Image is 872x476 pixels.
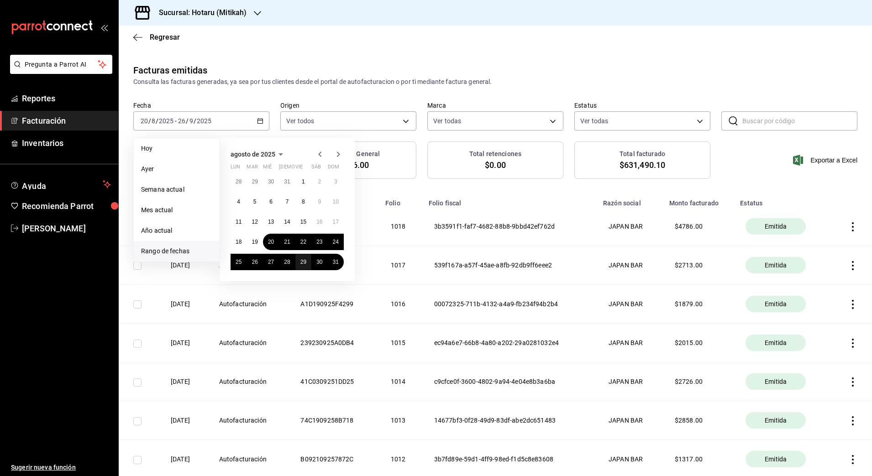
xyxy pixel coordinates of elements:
[148,117,151,125] span: /
[742,112,857,130] input: Buscar por código
[263,194,279,210] button: 6 de agosto de 2025
[380,324,423,362] th: 1015
[300,219,306,225] abbr: 15 de agosto de 2025
[295,234,311,250] button: 22 de agosto de 2025
[598,324,664,362] th: JAPAN BAR
[795,155,857,166] button: Exportar a Excel
[160,324,208,362] th: [DATE]
[252,259,257,265] abbr: 26 de agosto de 2025
[208,401,290,440] th: Autofacturación
[295,254,311,270] button: 29 de agosto de 2025
[284,178,290,185] abbr: 31 de julio de 2025
[252,239,257,245] abbr: 19 de agosto de 2025
[6,66,112,76] a: Pregunta a Parrot AI
[208,246,290,285] th: Autofacturación
[664,207,735,246] th: $ 4786.00
[328,234,344,250] button: 24 de agosto de 2025
[133,33,180,42] button: Regresar
[247,254,263,270] button: 26 de agosto de 2025
[141,205,212,215] span: Mes actual
[423,285,598,324] th: 00072325-711b-4132-a4a9-fb234f94b2b4
[231,164,240,173] abbr: lunes
[100,24,108,31] button: open_drawer_menu
[289,401,379,440] th: 74C1909258B718
[236,259,242,265] abbr: 25 de agosto de 2025
[133,77,857,87] div: Consulta las facturas generadas, ya sea por tus clientes desde el portal de autofacturacion o por...
[280,102,416,109] label: Origen
[186,117,189,125] span: /
[423,246,598,285] th: 539f167a-a57f-45ae-a8fb-92db9ff6eee2
[279,214,295,230] button: 14 de agosto de 2025
[279,234,295,250] button: 21 de agosto de 2025
[664,194,735,207] th: Monto facturado
[333,239,339,245] abbr: 24 de agosto de 2025
[141,246,212,256] span: Rango de fechas
[263,214,279,230] button: 13 de agosto de 2025
[263,254,279,270] button: 27 de agosto de 2025
[334,178,337,185] abbr: 3 de agosto de 2025
[208,324,290,362] th: Autofacturación
[328,194,344,210] button: 10 de agosto de 2025
[279,194,295,210] button: 7 de agosto de 2025
[620,149,665,159] h3: Total facturado
[252,219,257,225] abbr: 12 de agosto de 2025
[140,117,148,125] input: --
[22,92,111,105] span: Reportes
[236,219,242,225] abbr: 11 de agosto de 2025
[761,338,790,347] span: Emitida
[247,234,263,250] button: 19 de agosto de 2025
[311,254,327,270] button: 30 de agosto de 2025
[380,207,423,246] th: 1018
[175,117,177,125] span: -
[208,362,290,401] th: Autofacturación
[156,117,158,125] span: /
[300,239,306,245] abbr: 22 de agosto de 2025
[485,159,506,171] span: $0.00
[236,178,242,185] abbr: 28 de julio de 2025
[268,239,274,245] abbr: 20 de agosto de 2025
[664,324,735,362] th: $ 2015.00
[318,199,321,205] abbr: 9 de agosto de 2025
[196,117,212,125] input: ----
[22,137,111,149] span: Inventarios
[268,219,274,225] abbr: 13 de agosto de 2025
[598,194,664,207] th: Razón social
[328,214,344,230] button: 17 de agosto de 2025
[141,144,212,153] span: Hoy
[284,219,290,225] abbr: 14 de agosto de 2025
[380,194,423,207] th: Folio
[279,254,295,270] button: 28 de agosto de 2025
[208,285,290,324] th: Autofacturación
[423,194,598,207] th: Folio fiscal
[231,151,275,158] span: agosto de 2025
[664,401,735,440] th: $ 2858.00
[295,164,303,173] abbr: viernes
[279,173,295,190] button: 31 de julio de 2025
[194,117,196,125] span: /
[141,185,212,194] span: Semana actual
[141,226,212,235] span: Año actual
[598,401,664,440] th: JAPAN BAR
[311,173,327,190] button: 2 de agosto de 2025
[11,463,111,472] span: Sugerir nueva función
[328,254,344,270] button: 31 de agosto de 2025
[328,173,344,190] button: 3 de agosto de 2025
[189,117,194,125] input: --
[302,178,305,185] abbr: 1 de agosto de 2025
[316,219,322,225] abbr: 16 de agosto de 2025
[150,33,180,42] span: Regresar
[333,219,339,225] abbr: 17 de agosto de 2025
[735,194,831,207] th: Estatus
[380,285,423,324] th: 1016
[664,246,735,285] th: $ 2713.00
[22,179,99,190] span: Ayuda
[423,362,598,401] th: c9cfce0f-3600-4802-9a94-4e04e8b3a6ba
[269,199,273,205] abbr: 6 de agosto de 2025
[236,239,242,245] abbr: 18 de agosto de 2025
[289,324,379,362] th: 239230925A0DB4
[289,362,379,401] th: 41C0309251DD25
[231,194,247,210] button: 4 de agosto de 2025
[333,199,339,205] abbr: 10 de agosto de 2025
[761,455,790,464] span: Emitida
